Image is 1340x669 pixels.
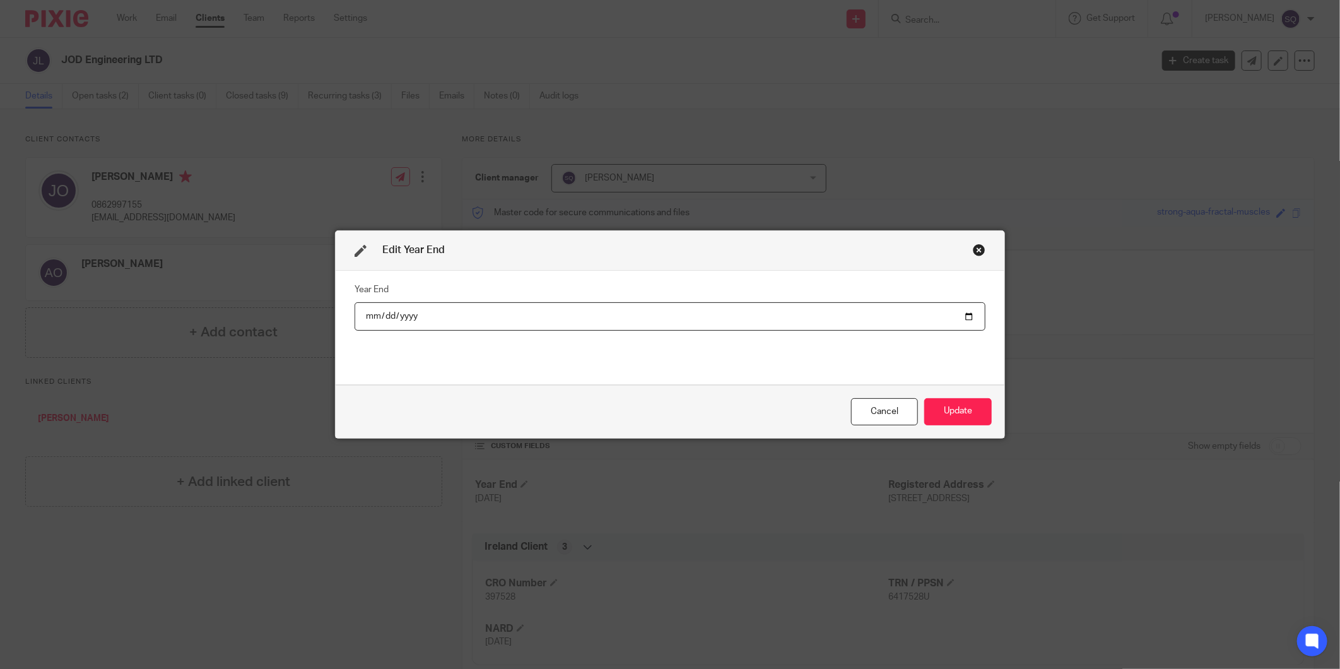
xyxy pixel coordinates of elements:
button: Update [924,398,992,425]
div: Close this dialog window [973,244,985,256]
label: Year End [355,283,389,296]
div: Close this dialog window [851,398,918,425]
input: YYYY-MM-DD [355,302,985,331]
span: Edit Year End [382,245,445,255]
